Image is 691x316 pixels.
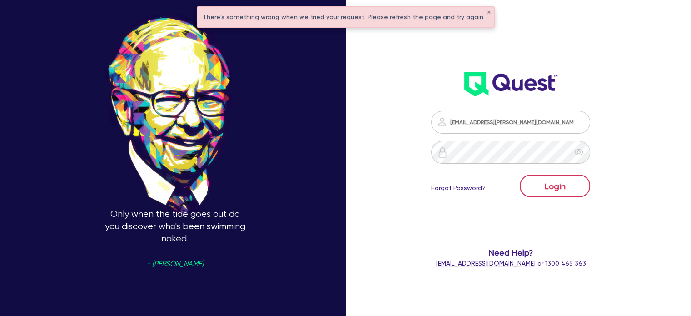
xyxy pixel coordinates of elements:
[421,246,600,259] span: Need Help?
[431,183,485,193] a: Forgot Password?
[436,260,586,267] span: or 1300 465 363
[574,148,583,157] span: eye
[464,72,557,96] img: wH2k97JdezQIQAAAABJRU5ErkJggg==
[520,175,590,197] button: Login
[436,260,535,267] a: [EMAIL_ADDRESS][DOMAIN_NAME]
[431,111,590,134] input: Email address
[437,116,447,127] img: icon-password
[147,261,204,267] span: - [PERSON_NAME]
[437,147,448,158] img: icon-password
[197,7,494,27] div: There's something wrong when we tried your request. Please refresh the page and try again
[487,10,491,15] button: ✕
